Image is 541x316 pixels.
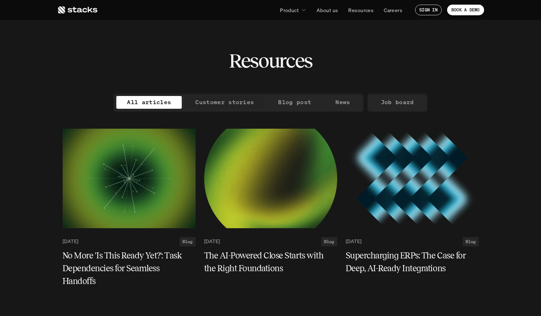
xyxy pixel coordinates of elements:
p: [DATE] [346,239,361,245]
a: All articles [116,96,182,109]
a: Resources [344,4,378,16]
p: Careers [384,6,402,14]
h2: Blog [324,239,334,244]
a: Job board [370,96,425,109]
a: BOOK A DEMO [447,5,484,15]
p: Blog post [278,97,311,107]
a: No More 'Is This Ready Yet?': Task Dependencies for Seamless Handoffs [63,249,196,288]
p: News [335,97,350,107]
p: BOOK A DEMO [451,7,480,12]
p: All articles [127,97,171,107]
a: [DATE]Blog [346,237,479,246]
a: SIGN IN [415,5,442,15]
a: [DATE]Blog [204,237,337,246]
a: Blog post [267,96,322,109]
a: News [325,96,361,109]
p: Job board [381,97,414,107]
a: Privacy Policy [107,32,137,38]
p: [DATE] [63,239,78,245]
p: [DATE] [204,239,220,245]
a: Careers [380,4,407,16]
h2: Blog [466,239,476,244]
p: About us [317,6,338,14]
p: Product [280,6,299,14]
h5: Supercharging ERPs: The Case for Deep, AI-Ready Integrations [346,249,470,275]
p: Customer stories [195,97,254,107]
p: SIGN IN [419,7,437,12]
h2: Resources [229,50,312,72]
a: Supercharging ERPs: The Case for Deep, AI-Ready Integrations [346,249,479,275]
h5: No More 'Is This Ready Yet?': Task Dependencies for Seamless Handoffs [63,249,187,288]
a: [DATE]Blog [63,237,196,246]
h5: The AI-Powered Close Starts with the Right Foundations [204,249,329,275]
h2: Blog [182,239,193,244]
a: The AI-Powered Close Starts with the Right Foundations [204,249,337,275]
p: Resources [348,6,373,14]
a: About us [312,4,342,16]
a: Customer stories [185,96,265,109]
